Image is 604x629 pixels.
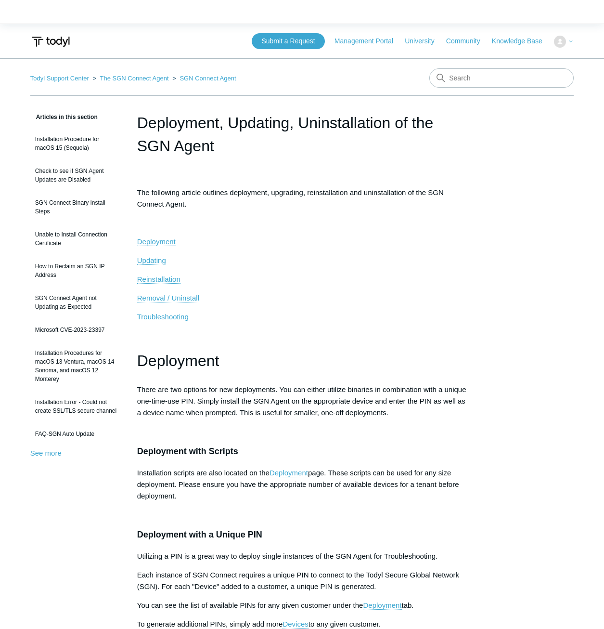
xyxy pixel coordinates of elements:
a: Troubleshooting [137,313,189,321]
a: Management Portal [334,36,403,46]
a: Deployment [137,237,176,246]
span: Deployment with Scripts [137,446,238,456]
a: Installation Error - Could not create SSL/TLS secure channel [30,393,123,420]
a: Check to see if SGN Agent Updates are Disabled [30,162,123,189]
span: Deployment with a Unique PIN [137,530,262,539]
a: Todyl Support Center [30,75,89,82]
a: Unable to Install Connection Certificate [30,225,123,252]
a: FAQ-SGN Auto Update [30,425,123,443]
a: SGN Connect Binary Install Steps [30,194,123,221]
a: Deployment [270,469,308,477]
span: to any given customer. [308,620,381,628]
a: Community [446,36,490,46]
span: Reinstallation [137,275,180,283]
span: To generate additional PINs, simply add more [137,620,283,628]
span: There are two options for new deployments. You can either utilize binaries in combination with a ... [137,385,466,417]
a: SGN Connect Agent not Updating as Expected [30,289,123,316]
span: Deployment [137,352,219,369]
span: The following article outlines deployment, upgrading, reinstallation and uninstallation of the SG... [137,188,444,208]
a: Devices [283,620,308,629]
img: Todyl Support Center Help Center home page [30,33,71,51]
a: Installation Procedure for macOS 15 (Sequoia) [30,130,123,157]
span: Each instance of SGN Connect requires a unique PIN to connect to the Todyl Secure Global Network ... [137,571,459,590]
a: Deployment [363,601,401,610]
span: Updating [137,256,166,264]
a: Reinstallation [137,275,180,284]
span: page. These scripts can be used for any size deployment. Please ensure you have the appropriate n... [137,469,459,500]
a: How to Reclaim an SGN IP Address [30,257,123,284]
span: tab. [402,601,414,609]
h1: Deployment, Updating, Uninstallation of the SGN Agent [137,111,467,157]
li: Todyl Support Center [30,75,91,82]
a: Knowledge Base [492,36,552,46]
a: Updating [137,256,166,265]
a: Installation Procedures for macOS 13 Ventura, macOS 14 Sonoma, and macOS 12 Monterey [30,344,123,388]
a: Removal / Uninstall [137,294,199,302]
a: University [405,36,444,46]
span: You can see the list of available PINs for any given customer under the [137,601,363,609]
a: SGN Connect Agent [180,75,236,82]
span: Articles in this section [30,114,98,120]
li: SGN Connect Agent [170,75,236,82]
a: Submit a Request [252,33,324,49]
a: The SGN Connect Agent [100,75,168,82]
a: Microsoft CVE-2023-23397 [30,321,123,339]
a: See more [30,449,62,457]
span: Installation scripts are also located on the [137,469,270,477]
span: Utilizing a PIN is a great way to deploy single instances of the SGN Agent for Troubleshooting. [137,552,438,560]
input: Search [429,68,574,88]
li: The SGN Connect Agent [91,75,171,82]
